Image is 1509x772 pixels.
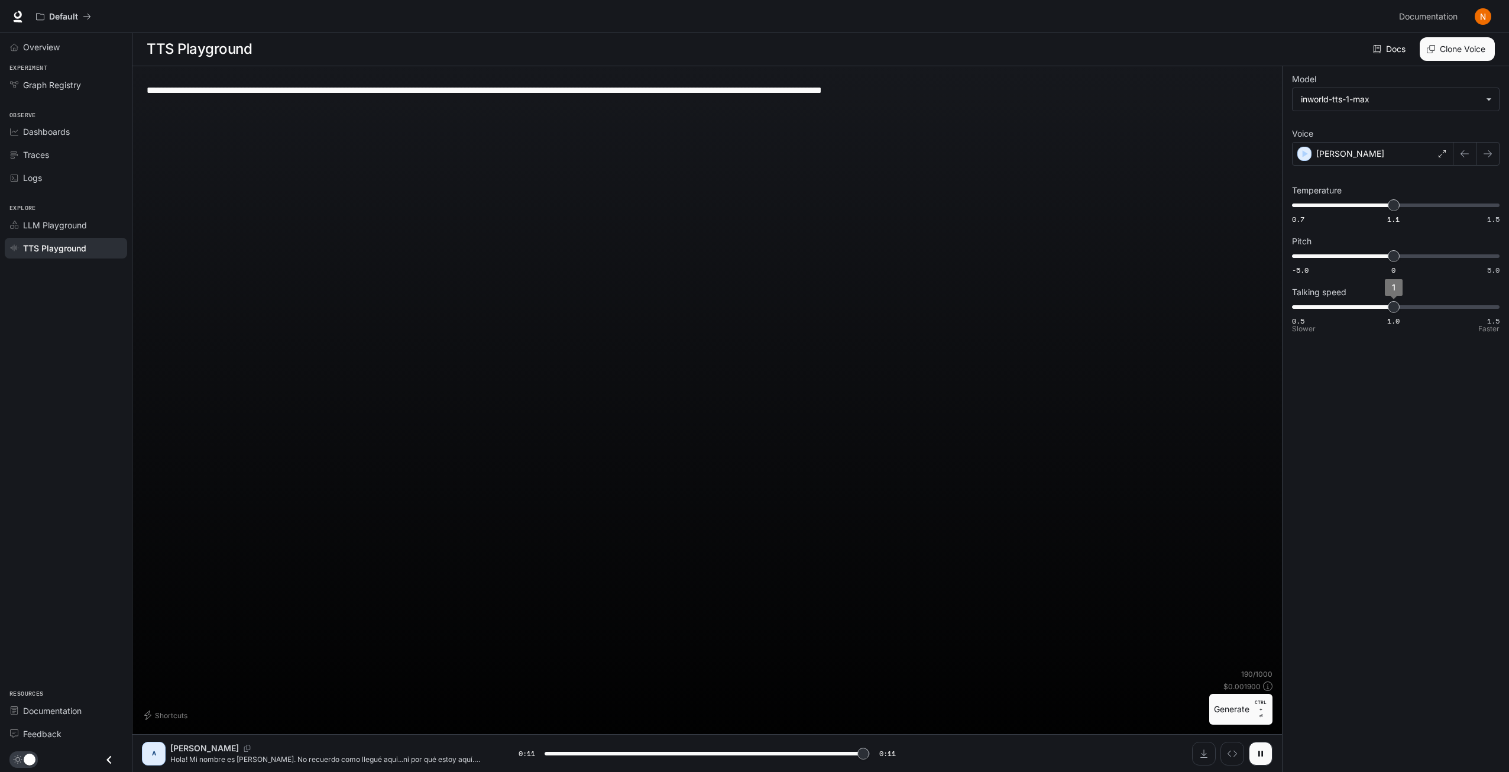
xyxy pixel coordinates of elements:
[5,75,127,95] a: Graph Registry
[1292,130,1313,138] p: Voice
[147,37,252,61] h1: TTS Playground
[1254,699,1268,713] p: CTRL +
[23,219,87,231] span: LLM Playground
[5,238,127,259] a: TTS Playground
[1241,669,1272,679] p: 190 / 1000
[1471,5,1495,28] button: User avatar
[1292,288,1346,296] p: Talking speed
[1292,265,1309,275] span: -5.0
[1301,93,1480,105] div: inworld-tts-1-max
[31,5,96,28] button: All workspaces
[23,728,61,740] span: Feedback
[1293,88,1499,111] div: inworld-tts-1-max
[1387,316,1400,326] span: 1.0
[519,748,535,760] span: 0:11
[5,723,127,744] a: Feedback
[1254,699,1268,720] p: ⏎
[49,12,78,22] p: Default
[1420,37,1495,61] button: Clone Voice
[1292,316,1304,326] span: 0.5
[23,125,70,138] span: Dashboards
[170,742,239,754] p: [PERSON_NAME]
[1292,214,1304,224] span: 0.7
[1292,237,1312,246] p: Pitch
[1223,681,1261,692] p: $ 0.001900
[1220,742,1244,765] button: Inspect
[23,148,49,161] span: Traces
[1387,214,1400,224] span: 1.1
[1478,325,1500,332] p: Faster
[170,754,490,764] p: Hola! Mi nombre es [PERSON_NAME]. No recuerdo como llegué aqui...ni por qué estoy aquí. Pero teng...
[23,172,42,184] span: Logs
[1209,694,1272,725] button: GenerateCTRL +⏎
[23,242,86,254] span: TTS Playground
[23,41,60,53] span: Overview
[23,705,82,717] span: Documentation
[1316,148,1384,160] p: [PERSON_NAME]
[144,744,163,763] div: A
[1392,282,1395,292] span: 1
[1292,75,1316,83] p: Model
[142,706,192,725] button: Shortcuts
[239,745,255,752] button: Copy Voice ID
[1292,186,1342,195] p: Temperature
[1399,9,1458,24] span: Documentation
[5,37,127,57] a: Overview
[5,144,127,165] a: Traces
[1487,265,1500,275] span: 5.0
[1394,5,1466,28] a: Documentation
[96,748,122,772] button: Close drawer
[1391,265,1395,275] span: 0
[879,748,896,760] span: 0:11
[1475,8,1491,25] img: User avatar
[5,167,127,188] a: Logs
[5,215,127,235] a: LLM Playground
[1487,214,1500,224] span: 1.5
[5,121,127,142] a: Dashboards
[5,700,127,721] a: Documentation
[1192,742,1216,765] button: Download audio
[1292,325,1316,332] p: Slower
[23,79,81,91] span: Graph Registry
[1487,316,1500,326] span: 1.5
[24,752,35,765] span: Dark mode toggle
[1371,37,1410,61] a: Docs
